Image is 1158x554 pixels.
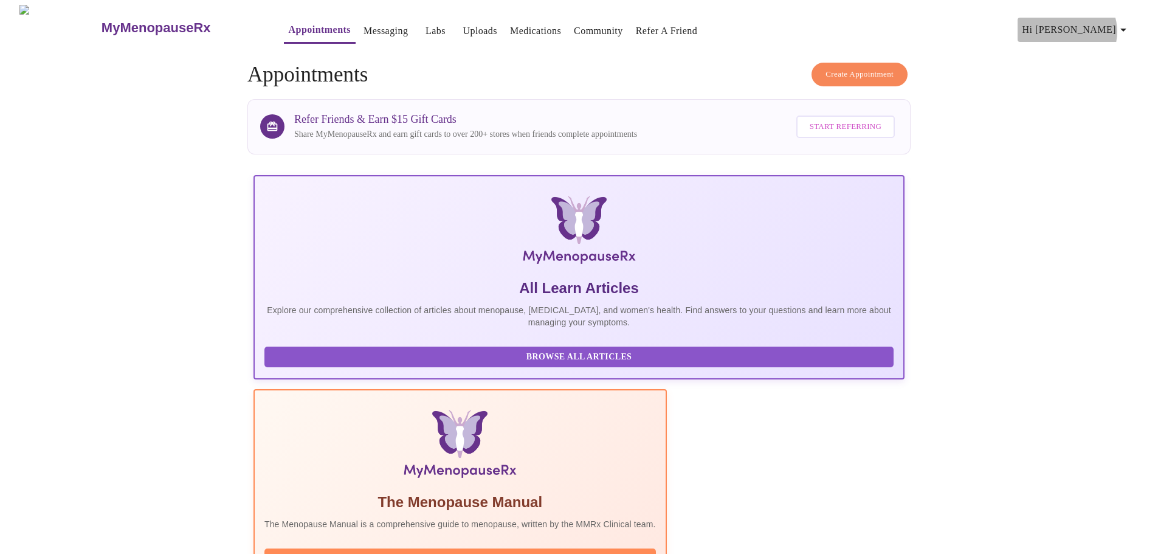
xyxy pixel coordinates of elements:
h4: Appointments [247,63,911,87]
a: Refer a Friend [636,23,698,40]
button: Medications [505,19,566,43]
h3: MyMenopauseRx [102,20,211,36]
button: Refer a Friend [631,19,703,43]
span: Start Referring [810,120,881,134]
a: Messaging [364,23,408,40]
button: Hi [PERSON_NAME] [1018,18,1136,42]
h3: Refer Friends & Earn $15 Gift Cards [294,113,637,126]
button: Community [569,19,628,43]
span: Browse All Articles [277,350,881,365]
a: Start Referring [793,109,898,144]
button: Uploads [458,19,502,43]
span: Hi [PERSON_NAME] [1022,21,1131,38]
a: Browse All Articles [264,351,897,361]
a: Appointments [289,21,351,38]
button: Browse All Articles [264,347,894,368]
a: Community [574,23,623,40]
a: MyMenopauseRx [100,7,259,49]
button: Create Appointment [812,63,908,86]
img: MyMenopauseRx Logo [362,196,796,269]
button: Start Referring [796,116,895,138]
button: Messaging [359,19,413,43]
span: Create Appointment [825,68,894,81]
a: Uploads [463,23,497,40]
button: Appointments [284,18,356,44]
a: Medications [510,23,561,40]
h5: All Learn Articles [264,279,894,298]
p: Share MyMenopauseRx and earn gift cards to over 200+ stores when friends complete appointments [294,128,637,140]
h5: The Menopause Manual [264,493,656,512]
a: Labs [426,23,446,40]
img: Menopause Manual [326,410,593,483]
p: Explore our comprehensive collection of articles about menopause, [MEDICAL_DATA], and women's hea... [264,304,894,328]
img: MyMenopauseRx Logo [19,5,100,50]
p: The Menopause Manual is a comprehensive guide to menopause, written by the MMRx Clinical team. [264,518,656,530]
button: Labs [416,19,455,43]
